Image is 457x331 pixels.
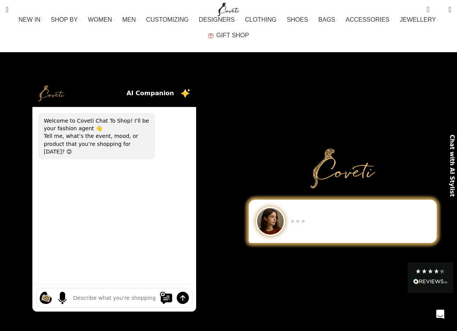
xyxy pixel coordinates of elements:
[208,33,214,38] img: GiftBag
[199,16,235,23] span: DESIGNERS
[2,2,12,17] a: Search
[400,12,439,27] a: JEWELLERY
[199,12,237,27] a: DESIGNERS
[287,12,311,27] a: SHOES
[2,12,455,43] div: Main navigation
[287,16,308,23] span: SHOES
[238,200,447,243] div: Chat to Shop demo
[216,6,241,12] a: Site logo
[318,12,338,27] a: BAGS
[345,12,392,27] a: ACCESSORIES
[345,16,390,23] span: ACCESSORIES
[245,16,276,23] span: CLOTHING
[51,16,78,23] span: SHOP BY
[88,12,115,27] a: WOMEN
[146,12,191,27] a: CUSTOMIZING
[413,277,447,287] div: Read All Reviews
[19,16,41,23] span: NEW IN
[245,12,279,27] a: CLOTHING
[216,32,249,39] span: GIFT SHOP
[423,2,433,17] a: 0
[208,28,249,43] a: GIFT SHOP
[431,305,449,323] div: Open Intercom Messenger
[88,16,112,23] span: WOMEN
[413,279,447,284] img: REVIEWS.io
[146,16,189,23] span: CUSTOMIZING
[427,4,433,10] span: 0
[310,149,375,188] img: Primary Gold
[437,8,443,13] span: 0
[51,12,80,27] a: SHOP BY
[435,2,443,17] div: My Wishlist
[19,12,43,27] a: NEW IN
[415,268,446,274] div: 4.28 Stars
[400,16,436,23] span: JEWELLERY
[318,16,335,23] span: BAGS
[122,12,138,27] a: MEN
[407,262,453,293] div: Read All Reviews
[122,16,136,23] span: MEN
